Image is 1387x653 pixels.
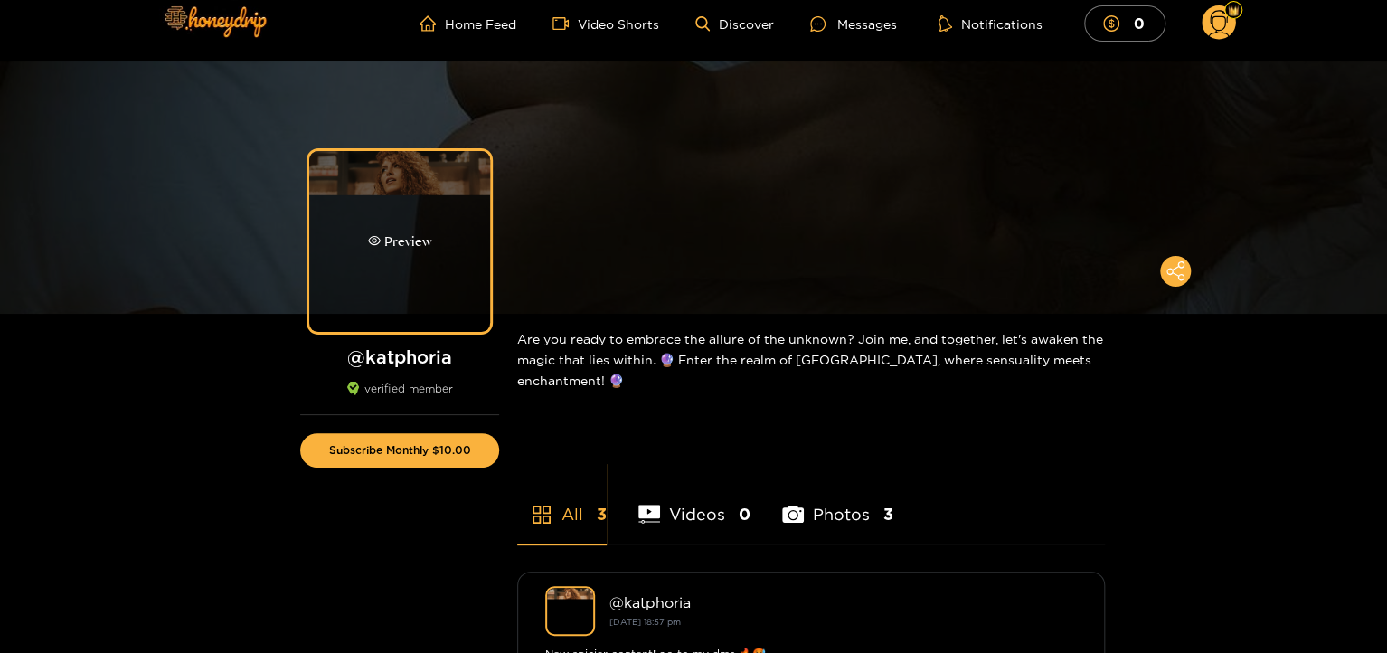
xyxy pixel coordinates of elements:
[609,617,681,627] small: [DATE] 18:57 pm
[609,594,1077,610] div: @ katphoria
[883,503,893,525] span: 3
[597,503,607,525] span: 3
[638,462,750,544] li: Videos
[368,232,432,252] div: Preview
[1084,5,1165,41] button: 0
[545,586,595,636] img: katphoria
[695,16,774,32] a: Discover
[300,345,499,368] h1: @ katphoria
[531,504,552,525] span: appstore
[739,503,750,525] span: 0
[933,14,1048,33] button: Notifications
[368,234,381,247] span: eye
[552,15,659,32] a: Video Shorts
[517,462,607,544] li: All
[1103,15,1128,32] span: dollar
[782,462,893,544] li: Photos
[810,14,897,34] div: Messages
[517,314,1105,405] div: Are you ready to embrace the allure of the unknown? Join me, and together, let's awaken the magic...
[1228,5,1239,16] img: Fan Level
[300,433,499,468] button: Subscribe Monthly $10.00
[552,15,578,32] span: video-camera
[420,15,445,32] span: home
[420,15,516,32] a: Home Feed
[300,382,499,415] div: verified member
[1130,14,1146,33] mark: 0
